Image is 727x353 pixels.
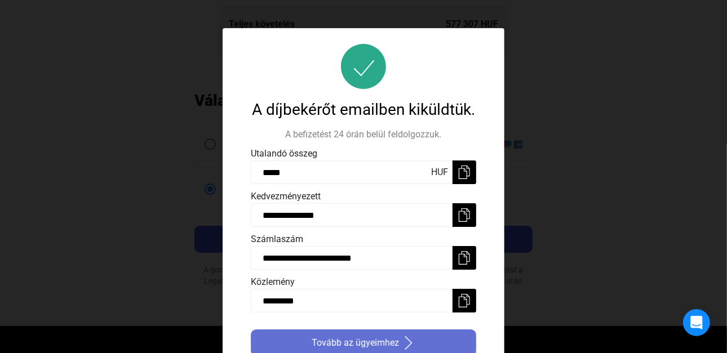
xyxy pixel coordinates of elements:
[458,166,471,179] img: copy-white.svg
[402,336,415,350] img: arrow-right-white
[251,191,321,202] span: Kedvezményezett
[458,294,471,307] img: copy-white.svg
[683,309,710,336] div: Open Intercom Messenger
[251,100,476,119] div: A díjbekérőt emailben kiküldtük.
[251,276,295,287] span: Közlemény
[458,251,471,265] img: copy-white.svg
[251,148,317,159] span: Utalandó összeg
[312,336,399,350] span: Tovább az ügyeimhez
[251,128,476,141] div: A befizetést 24 órán belül feldolgozzuk.
[251,234,303,244] span: Számlaszám
[341,44,386,89] img: success-icon
[458,208,471,222] img: copy-white.svg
